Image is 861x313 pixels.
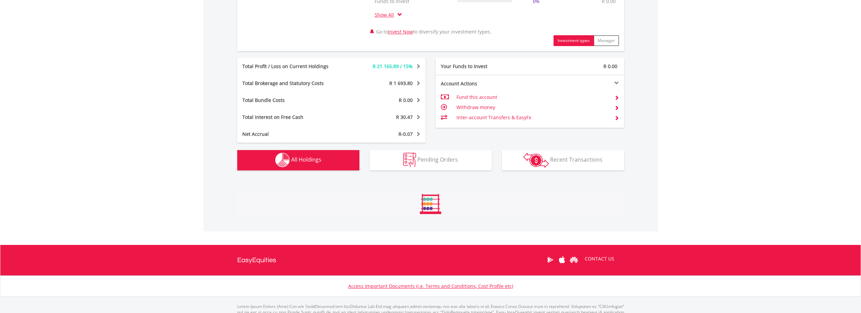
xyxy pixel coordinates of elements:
a: EasyEquities [237,245,276,275]
a: Show All [375,12,397,18]
div: Account Actions [436,80,530,87]
button: Recent Transactions [502,150,624,170]
div: Total Brokerage and Statutory Costs [237,80,347,87]
button: Investment types [554,35,594,46]
button: Pending Orders [370,150,492,170]
a: Google Play [544,249,556,270]
span: R 21 165.89 / 15% [373,63,413,69]
button: Manager [594,35,619,46]
span: Pending Orders [417,156,458,163]
span: All Holdings [291,156,321,163]
td: Inter-account Transfers & EasyFx [456,112,609,123]
button: All Holdings [237,150,359,170]
img: transactions-zar-wht.png [523,153,549,168]
span: Recent Transactions [550,156,602,163]
img: pending_instructions-wht.png [403,153,416,167]
img: holdings-wht.png [275,153,290,167]
td: Fund this account [456,92,609,102]
div: Total Interest on Free Cash [237,114,347,121]
div: Total Profit / Loss on Current Holdings [237,63,347,70]
span: R 1 693.80 [389,80,413,86]
div: Net Accrual [237,131,347,138]
a: Access Important Documents (i.e. Terms and Conditions, Cost Profile etc) [348,283,513,289]
a: Apple [556,249,568,270]
a: CONTACT US [580,249,619,268]
a: Invest Now [388,28,413,35]
div: Your Funds to Invest [436,63,530,70]
span: R 0.00 [399,97,413,103]
span: R 30.47 [396,114,413,120]
td: Withdraw money [456,102,609,112]
span: R-0.07 [398,131,413,137]
span: R 0.00 [603,63,617,69]
a: Huawei [568,249,580,270]
div: Total Bundle Costs [237,97,347,104]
